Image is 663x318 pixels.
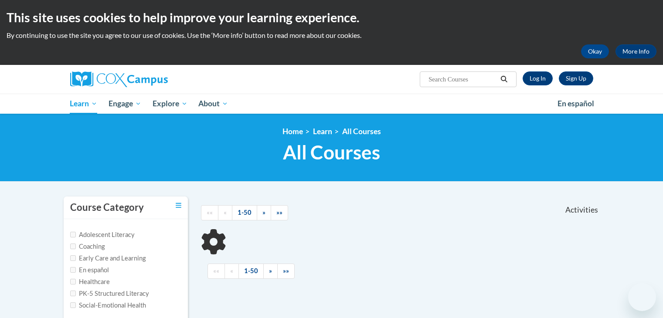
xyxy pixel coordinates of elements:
[207,209,213,216] span: ««
[70,98,97,109] span: Learn
[276,209,282,216] span: »»
[70,289,149,298] label: PK-5 Structured Literacy
[70,71,168,87] img: Cox Campus
[193,94,234,114] a: About
[70,230,135,240] label: Adolescent Literacy
[70,265,109,275] label: En español
[262,209,265,216] span: »
[198,98,228,109] span: About
[201,205,218,220] a: Begining
[283,267,289,274] span: »»
[552,95,600,113] a: En español
[558,99,594,108] span: En español
[70,279,76,284] input: Checkbox for Options
[70,302,76,308] input: Checkbox for Options
[428,74,497,85] input: Search Courses
[224,209,227,216] span: «
[147,94,193,114] a: Explore
[257,205,271,220] a: Next
[615,44,656,58] a: More Info
[232,205,257,220] a: 1-50
[70,291,76,296] input: Checkbox for Options
[65,94,103,114] a: Learn
[263,264,278,279] a: Next
[269,267,272,274] span: »
[213,267,219,274] span: ««
[70,242,105,251] label: Coaching
[70,277,110,287] label: Healthcare
[224,264,239,279] a: Previous
[153,98,187,109] span: Explore
[176,201,181,210] a: Toggle collapse
[523,71,553,85] a: Log In
[7,9,656,26] h2: This site uses cookies to help improve your learning experience.
[70,301,146,310] label: Social-Emotional Health
[109,98,141,109] span: Engage
[559,71,593,85] a: Register
[313,127,332,136] a: Learn
[342,127,381,136] a: All Courses
[70,232,76,237] input: Checkbox for Options
[230,267,233,274] span: «
[70,71,236,87] a: Cox Campus
[283,141,380,164] span: All Courses
[628,283,656,311] iframe: Button to launch messaging window
[70,254,146,263] label: Early Care and Learning
[565,205,598,215] span: Activities
[218,205,232,220] a: Previous
[282,127,303,136] a: Home
[103,94,147,114] a: Engage
[497,74,510,85] button: Search
[207,264,225,279] a: Begining
[70,201,144,214] h3: Course Category
[7,30,656,40] p: By continuing to use the site you agree to our use of cookies. Use the ‘More info’ button to read...
[70,255,76,261] input: Checkbox for Options
[581,44,609,58] button: Okay
[57,94,606,114] div: Main menu
[70,267,76,273] input: Checkbox for Options
[238,264,264,279] a: 1-50
[271,205,288,220] a: End
[277,264,295,279] a: End
[70,244,76,249] input: Checkbox for Options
